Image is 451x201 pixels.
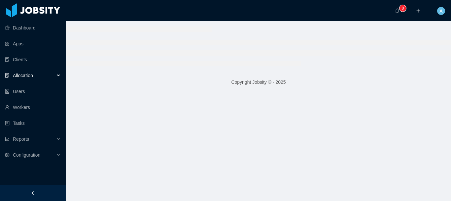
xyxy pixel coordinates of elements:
[66,71,451,94] footer: Copyright Jobsity © - 2025
[13,73,33,78] span: Allocation
[416,8,421,13] i: icon: plus
[5,85,61,98] a: icon: robotUsers
[5,73,10,78] i: icon: solution
[13,152,40,158] span: Configuration
[5,101,61,114] a: icon: userWorkers
[395,8,399,13] i: icon: bell
[5,137,10,141] i: icon: line-chart
[5,37,61,50] a: icon: appstoreApps
[5,53,61,66] a: icon: auditClients
[5,21,61,34] a: icon: pie-chartDashboard
[5,153,10,157] i: icon: setting
[13,136,29,142] span: Reports
[5,117,61,130] a: icon: profileTasks
[399,5,406,12] sup: 0
[439,7,442,15] span: A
